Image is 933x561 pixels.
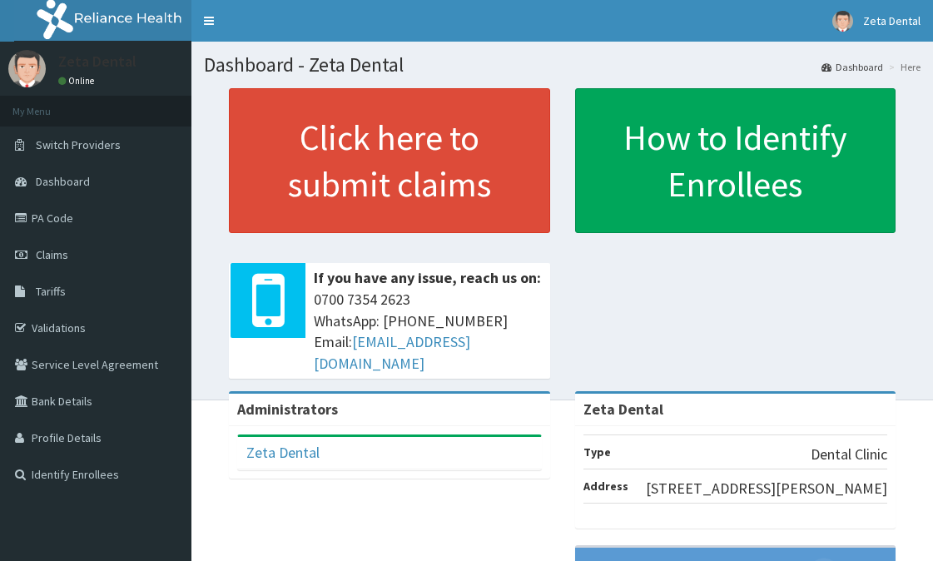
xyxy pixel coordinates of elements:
[314,268,541,287] b: If you have any issue, reach us on:
[583,479,628,494] b: Address
[885,60,921,74] li: Here
[811,444,887,465] p: Dental Clinic
[863,13,921,28] span: Zeta Dental
[832,11,853,32] img: User Image
[36,137,121,152] span: Switch Providers
[229,88,550,233] a: Click here to submit claims
[583,444,611,459] b: Type
[36,247,68,262] span: Claims
[314,332,470,373] a: [EMAIL_ADDRESS][DOMAIN_NAME]
[646,478,887,499] p: [STREET_ADDRESS][PERSON_NAME]
[575,88,896,233] a: How to Identify Enrollees
[314,289,542,375] span: 0700 7354 2623 WhatsApp: [PHONE_NUMBER] Email:
[821,60,883,74] a: Dashboard
[36,174,90,189] span: Dashboard
[36,284,66,299] span: Tariffs
[8,50,46,87] img: User Image
[246,443,320,462] a: Zeta Dental
[58,75,98,87] a: Online
[204,54,921,76] h1: Dashboard - Zeta Dental
[237,400,338,419] b: Administrators
[58,54,136,69] p: Zeta Dental
[583,400,663,419] strong: Zeta Dental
